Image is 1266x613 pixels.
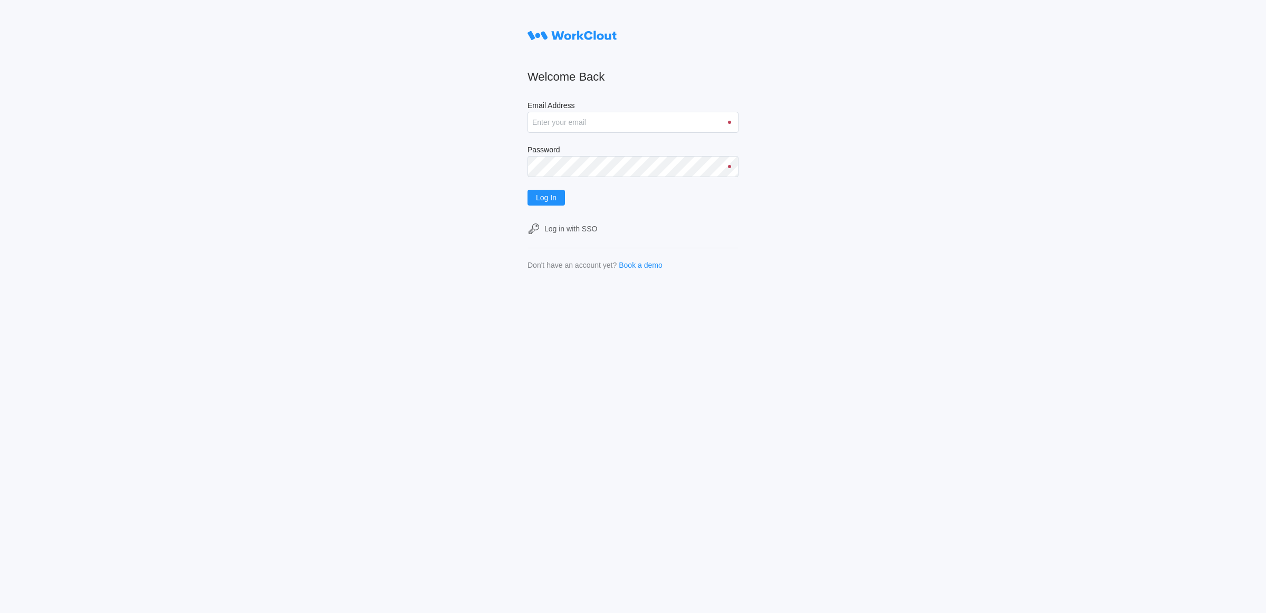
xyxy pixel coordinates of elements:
input: Enter your email [527,112,738,133]
a: Book a demo [619,261,663,269]
label: Email Address [527,101,738,112]
button: Log In [527,190,565,206]
div: Log in with SSO [544,225,597,233]
label: Password [527,145,738,156]
h2: Welcome Back [527,70,738,84]
div: Don't have an account yet? [527,261,617,269]
span: Log In [536,194,557,201]
a: Log in with SSO [527,222,738,235]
